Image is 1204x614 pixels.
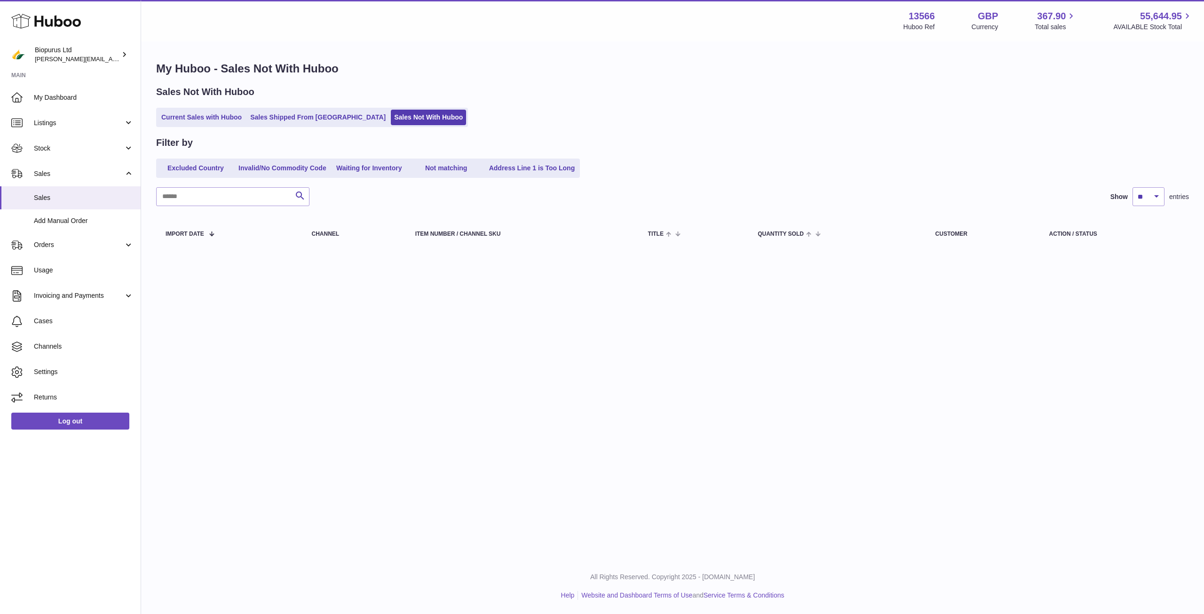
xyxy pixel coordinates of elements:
[1113,23,1193,32] span: AVAILABLE Stock Total
[578,591,784,600] li: and
[11,48,25,62] img: peter@biopurus.co.uk
[34,216,134,225] span: Add Manual Order
[34,119,124,128] span: Listings
[1049,231,1180,237] div: Action / Status
[972,23,998,32] div: Currency
[909,10,935,23] strong: 13566
[34,169,124,178] span: Sales
[1113,10,1193,32] a: 55,644.95 AVAILABLE Stock Total
[158,160,233,176] a: Excluded Country
[561,591,575,599] a: Help
[166,231,204,237] span: Import date
[704,591,784,599] a: Service Terms & Conditions
[1035,23,1077,32] span: Total sales
[1169,192,1189,201] span: entries
[1140,10,1182,23] span: 55,644.95
[34,144,124,153] span: Stock
[34,266,134,275] span: Usage
[34,367,134,376] span: Settings
[486,160,578,176] a: Address Line 1 is Too Long
[903,23,935,32] div: Huboo Ref
[415,231,629,237] div: Item Number / Channel SKU
[978,10,998,23] strong: GBP
[156,136,193,149] h2: Filter by
[235,160,330,176] a: Invalid/No Commodity Code
[158,110,245,125] a: Current Sales with Huboo
[156,86,254,98] h2: Sales Not With Huboo
[247,110,389,125] a: Sales Shipped From [GEOGRAPHIC_DATA]
[581,591,692,599] a: Website and Dashboard Terms of Use
[35,55,189,63] span: [PERSON_NAME][EMAIL_ADDRESS][DOMAIN_NAME]
[311,231,396,237] div: Channel
[34,291,124,300] span: Invoicing and Payments
[149,573,1196,582] p: All Rights Reserved. Copyright 2025 - [DOMAIN_NAME]
[156,61,1189,76] h1: My Huboo - Sales Not With Huboo
[935,231,1030,237] div: Customer
[1037,10,1066,23] span: 367.90
[34,342,134,351] span: Channels
[1110,192,1128,201] label: Show
[391,110,466,125] a: Sales Not With Huboo
[34,240,124,249] span: Orders
[409,160,484,176] a: Not matching
[1035,10,1077,32] a: 367.90 Total sales
[648,231,664,237] span: Title
[35,46,119,64] div: Biopurus Ltd
[332,160,407,176] a: Waiting for Inventory
[34,193,134,202] span: Sales
[34,393,134,402] span: Returns
[34,93,134,102] span: My Dashboard
[11,413,129,430] a: Log out
[758,231,804,237] span: Quantity Sold
[34,317,134,326] span: Cases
